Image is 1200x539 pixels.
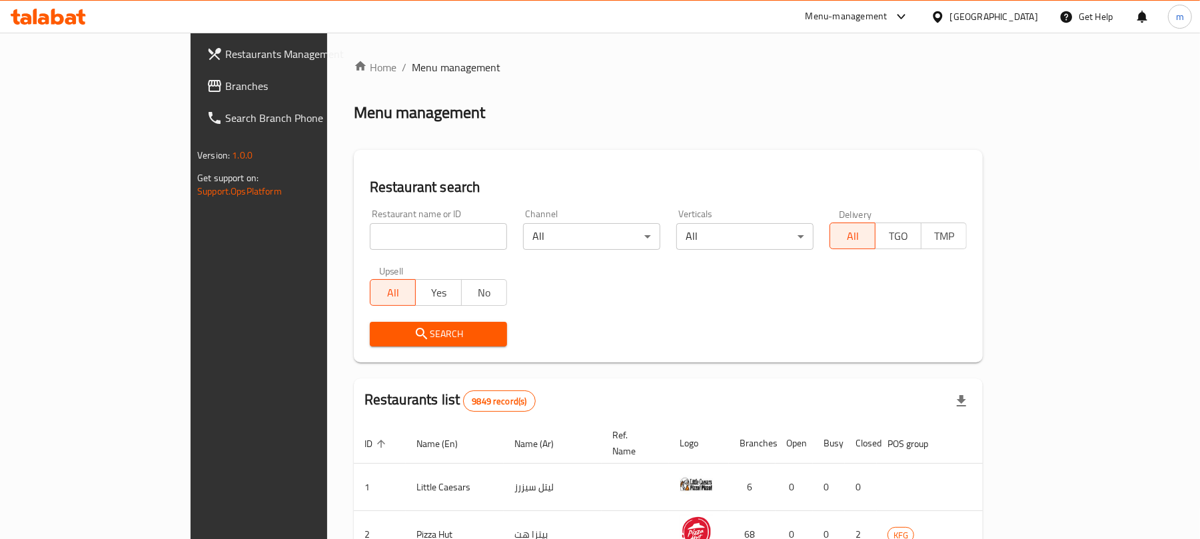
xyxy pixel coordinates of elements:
[836,227,870,246] span: All
[364,390,536,412] h2: Restaurants list
[888,436,945,452] span: POS group
[845,423,877,464] th: Closed
[402,59,406,75] li: /
[921,223,967,249] button: TMP
[676,223,814,250] div: All
[813,423,845,464] th: Busy
[379,266,404,275] label: Upsell
[830,223,876,249] button: All
[232,147,253,164] span: 1.0.0
[380,326,496,342] span: Search
[370,223,507,250] input: Search for restaurant name or ID..
[523,223,660,250] div: All
[463,390,535,412] div: Total records count
[504,464,602,511] td: ليتل سيزرز
[370,279,416,306] button: All
[776,464,813,511] td: 0
[370,322,507,346] button: Search
[225,46,380,62] span: Restaurants Management
[680,468,713,501] img: Little Caesars
[729,423,776,464] th: Branches
[669,423,729,464] th: Logo
[464,395,534,408] span: 9849 record(s)
[950,9,1038,24] div: [GEOGRAPHIC_DATA]
[412,59,500,75] span: Menu management
[875,223,921,249] button: TGO
[196,38,391,70] a: Restaurants Management
[839,209,872,219] label: Delivery
[927,227,961,246] span: TMP
[467,283,502,302] span: No
[197,169,259,187] span: Get support on:
[196,102,391,134] a: Search Branch Phone
[225,110,380,126] span: Search Branch Phone
[776,423,813,464] th: Open
[196,70,391,102] a: Branches
[225,78,380,94] span: Branches
[197,183,282,200] a: Support.OpsPlatform
[354,59,983,75] nav: breadcrumb
[197,147,230,164] span: Version:
[415,279,461,306] button: Yes
[806,9,888,25] div: Menu-management
[376,283,410,302] span: All
[1176,9,1184,24] span: m
[514,436,571,452] span: Name (Ar)
[406,464,504,511] td: Little Caesars
[370,177,967,197] h2: Restaurant search
[612,427,653,459] span: Ref. Name
[416,436,475,452] span: Name (En)
[945,385,977,417] div: Export file
[461,279,507,306] button: No
[845,464,877,511] td: 0
[421,283,456,302] span: Yes
[813,464,845,511] td: 0
[364,436,390,452] span: ID
[881,227,915,246] span: TGO
[729,464,776,511] td: 6
[354,102,485,123] h2: Menu management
